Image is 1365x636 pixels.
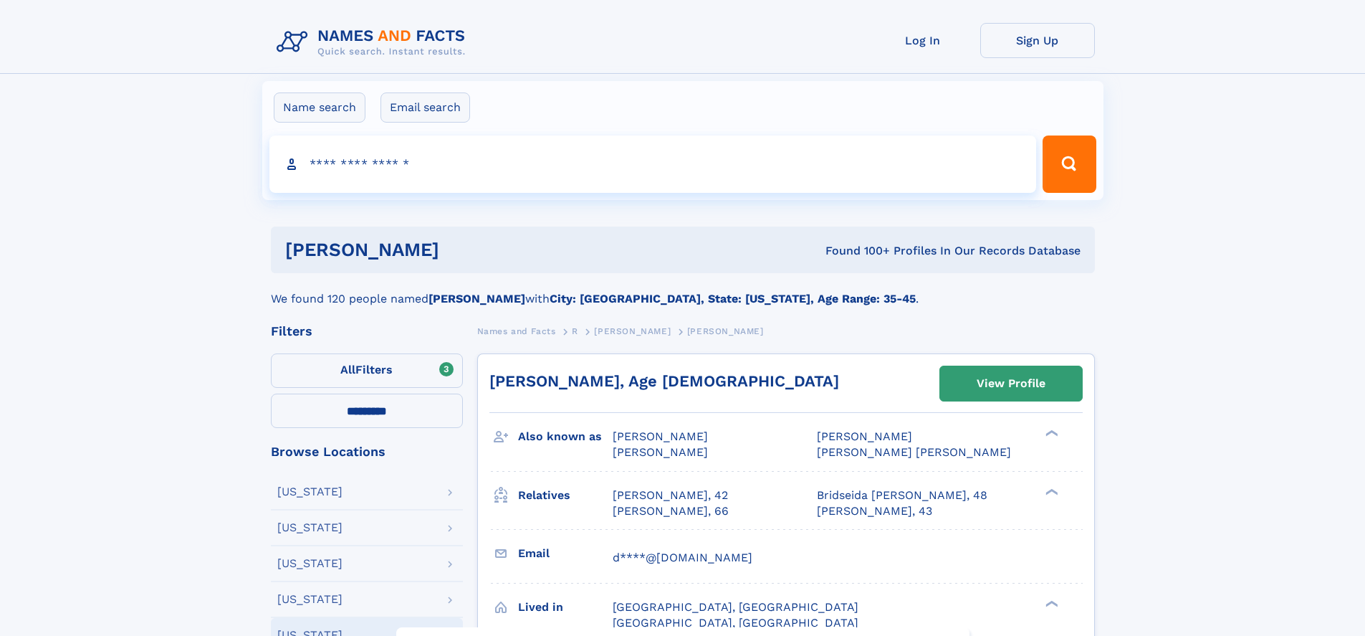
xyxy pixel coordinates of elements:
[518,595,613,620] h3: Lived in
[632,243,1081,259] div: Found 100+ Profiles In Our Records Database
[940,366,1082,401] a: View Profile
[274,92,365,123] label: Name search
[277,486,343,498] div: [US_STATE]
[285,241,633,259] h1: [PERSON_NAME]
[980,23,1095,58] a: Sign Up
[594,326,671,336] span: [PERSON_NAME]
[277,558,343,569] div: [US_STATE]
[271,273,1095,308] div: We found 120 people named with .
[340,363,355,376] span: All
[489,372,839,390] a: [PERSON_NAME], Age [DEMOGRAPHIC_DATA]
[687,326,764,336] span: [PERSON_NAME]
[518,483,613,508] h3: Relatives
[277,522,343,533] div: [US_STATE]
[271,445,463,458] div: Browse Locations
[613,488,728,503] a: [PERSON_NAME], 42
[428,292,525,305] b: [PERSON_NAME]
[550,292,916,305] b: City: [GEOGRAPHIC_DATA], State: [US_STATE], Age Range: 35-45
[817,488,987,503] a: Bridseida [PERSON_NAME], 48
[594,322,671,340] a: [PERSON_NAME]
[817,429,912,443] span: [PERSON_NAME]
[572,326,578,336] span: R
[269,136,1037,193] input: search input
[477,322,556,340] a: Names and Facts
[613,616,858,630] span: [GEOGRAPHIC_DATA], [GEOGRAPHIC_DATA]
[613,503,729,519] a: [PERSON_NAME], 66
[271,23,477,62] img: Logo Names and Facts
[380,92,470,123] label: Email search
[518,541,613,566] h3: Email
[817,445,1011,459] span: [PERSON_NAME] [PERSON_NAME]
[1042,487,1059,496] div: ❯
[277,594,343,605] div: [US_STATE]
[613,429,708,443] span: [PERSON_NAME]
[613,445,708,459] span: [PERSON_NAME]
[1042,429,1059,438] div: ❯
[1042,599,1059,608] div: ❯
[518,424,613,449] h3: Also known as
[1043,136,1096,193] button: Search Button
[613,600,858,614] span: [GEOGRAPHIC_DATA], [GEOGRAPHIC_DATA]
[572,322,578,340] a: R
[866,23,980,58] a: Log In
[817,503,932,519] a: [PERSON_NAME], 43
[271,325,463,338] div: Filters
[977,367,1045,400] div: View Profile
[271,353,463,388] label: Filters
